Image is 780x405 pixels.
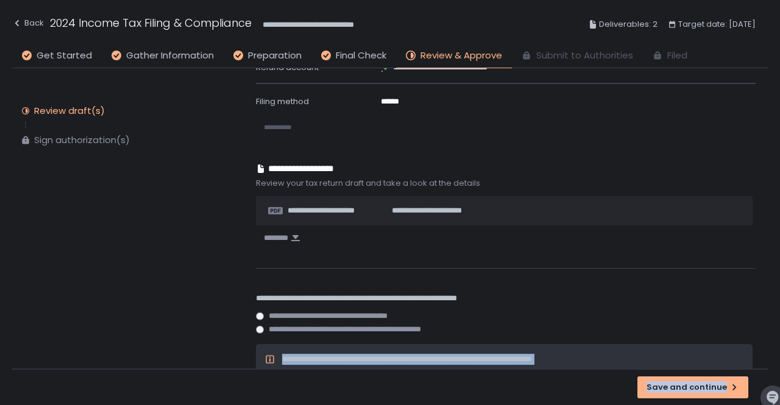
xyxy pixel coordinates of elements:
div: Back [12,16,44,30]
span: Target date: [DATE] [678,17,756,32]
span: Filing method [256,96,309,107]
h1: 2024 Income Tax Filing & Compliance [50,15,252,31]
span: Deliverables: 2 [599,17,658,32]
span: Preparation [248,49,302,63]
div: Review draft(s) [34,105,105,117]
span: Filed [667,49,687,63]
button: Back [12,15,44,35]
div: Sign authorization(s) [34,134,130,146]
span: Gather Information [126,49,214,63]
span: Final Check [336,49,386,63]
span: Review & Approve [420,49,502,63]
span: Get Started [37,49,92,63]
div: Save and continue [647,382,739,393]
span: Submit to Authorities [536,49,633,63]
button: Save and continue [637,376,748,398]
span: Review your tax return draft and take a look at the details [256,178,756,189]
